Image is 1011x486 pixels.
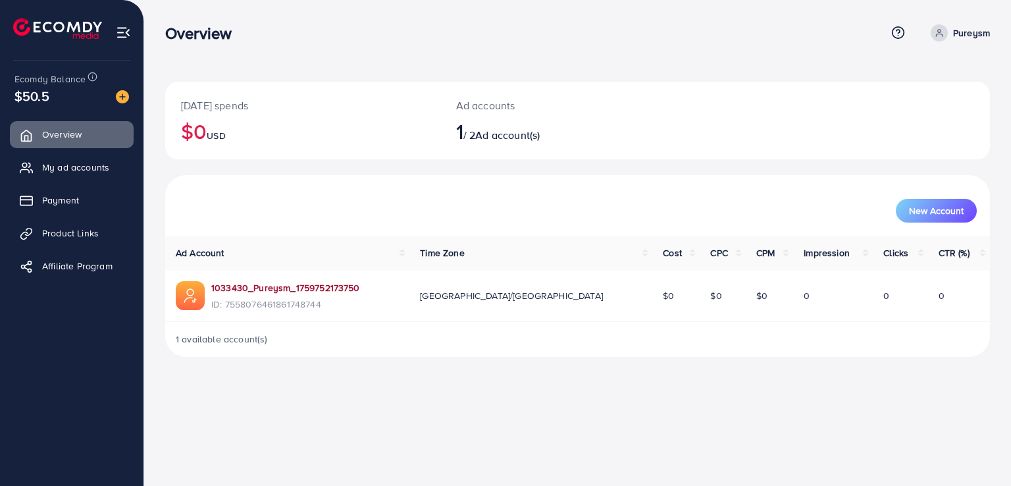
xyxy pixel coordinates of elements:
[663,289,674,302] span: $0
[710,246,727,259] span: CPC
[176,281,205,310] img: ic-ads-acc.e4c84228.svg
[42,128,82,141] span: Overview
[420,246,464,259] span: Time Zone
[955,427,1001,476] iframe: Chat
[42,194,79,207] span: Payment
[165,24,242,43] h3: Overview
[116,25,131,40] img: menu
[181,119,425,144] h2: $0
[211,298,360,311] span: ID: 7558076461861748744
[883,246,908,259] span: Clicks
[896,199,977,223] button: New Account
[10,187,134,213] a: Payment
[939,289,945,302] span: 0
[939,246,970,259] span: CTR (%)
[181,97,425,113] p: [DATE] spends
[804,246,850,259] span: Impression
[13,18,102,39] img: logo
[420,289,603,302] span: [GEOGRAPHIC_DATA]/[GEOGRAPHIC_DATA]
[756,246,775,259] span: CPM
[756,289,767,302] span: $0
[176,333,268,346] span: 1 available account(s)
[176,246,224,259] span: Ad Account
[10,121,134,148] a: Overview
[14,72,86,86] span: Ecomdy Balance
[456,119,631,144] h2: / 2
[883,289,889,302] span: 0
[207,129,225,142] span: USD
[42,161,109,174] span: My ad accounts
[456,116,463,146] span: 1
[925,24,990,41] a: Pureysm
[14,86,49,105] span: $50.5
[456,97,631,113] p: Ad accounts
[953,25,990,41] p: Pureysm
[475,128,540,142] span: Ad account(s)
[116,90,129,103] img: image
[710,289,721,302] span: $0
[42,227,99,240] span: Product Links
[211,281,360,294] a: 1033430_Pureysm_1759752173750
[909,206,964,215] span: New Account
[42,259,113,273] span: Affiliate Program
[10,220,134,246] a: Product Links
[663,246,682,259] span: Cost
[804,289,810,302] span: 0
[10,253,134,279] a: Affiliate Program
[10,154,134,180] a: My ad accounts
